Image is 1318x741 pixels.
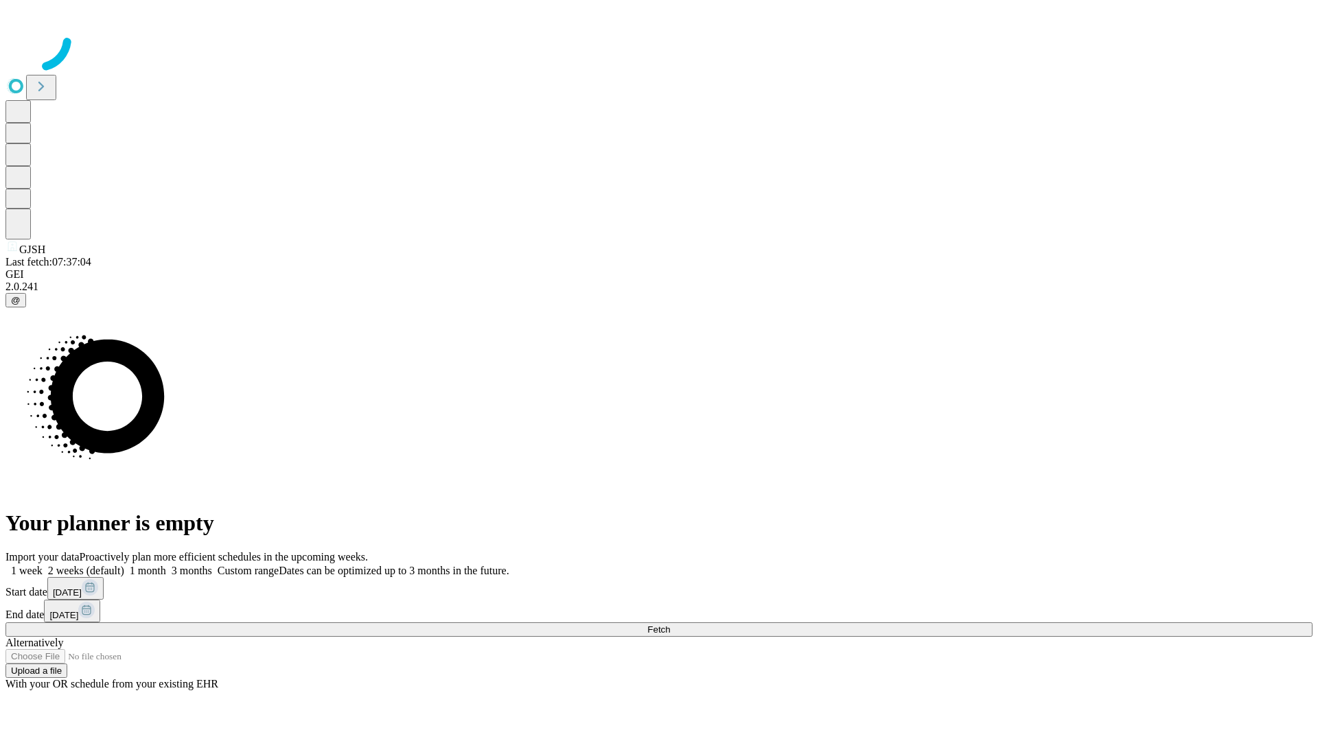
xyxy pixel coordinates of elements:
[5,577,1313,600] div: Start date
[11,565,43,576] span: 1 week
[5,678,218,690] span: With your OR schedule from your existing EHR
[5,637,63,648] span: Alternatively
[11,295,21,305] span: @
[49,610,78,620] span: [DATE]
[5,600,1313,622] div: End date
[218,565,279,576] span: Custom range
[53,587,82,598] span: [DATE]
[5,268,1313,281] div: GEI
[130,565,166,576] span: 1 month
[5,510,1313,536] h1: Your planner is empty
[5,256,91,268] span: Last fetch: 07:37:04
[279,565,509,576] span: Dates can be optimized up to 3 months in the future.
[172,565,212,576] span: 3 months
[48,565,124,576] span: 2 weeks (default)
[44,600,100,622] button: [DATE]
[5,663,67,678] button: Upload a file
[5,281,1313,293] div: 2.0.241
[80,551,368,563] span: Proactively plan more efficient schedules in the upcoming weeks.
[19,244,45,255] span: GJSH
[47,577,104,600] button: [DATE]
[5,293,26,307] button: @
[5,551,80,563] span: Import your data
[647,624,670,635] span: Fetch
[5,622,1313,637] button: Fetch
